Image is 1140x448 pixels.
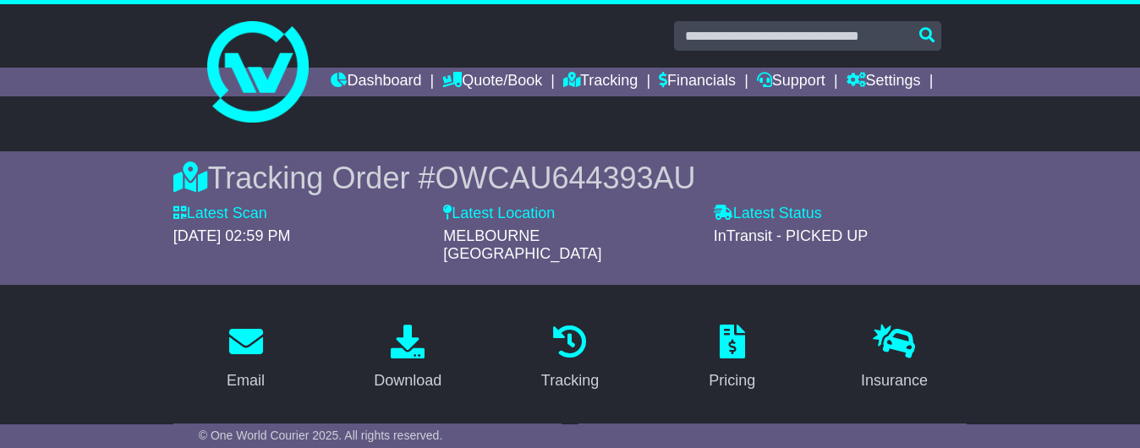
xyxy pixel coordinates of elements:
[541,369,599,392] div: Tracking
[861,369,928,392] div: Insurance
[442,68,542,96] a: Quote/Book
[435,161,695,195] span: OWCAU644393AU
[659,68,736,96] a: Financials
[374,369,441,392] div: Download
[443,227,601,263] span: MELBOURNE [GEOGRAPHIC_DATA]
[227,369,265,392] div: Email
[363,319,452,398] a: Download
[850,319,939,398] a: Insurance
[173,160,967,196] div: Tracking Order #
[530,319,610,398] a: Tracking
[331,68,421,96] a: Dashboard
[847,68,921,96] a: Settings
[714,227,868,244] span: InTransit - PICKED UP
[216,319,276,398] a: Email
[443,205,555,223] label: Latest Location
[173,205,267,223] label: Latest Scan
[757,68,825,96] a: Support
[173,227,291,244] span: [DATE] 02:59 PM
[698,319,766,398] a: Pricing
[714,205,822,223] label: Latest Status
[563,68,638,96] a: Tracking
[709,369,755,392] div: Pricing
[199,429,443,442] span: © One World Courier 2025. All rights reserved.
